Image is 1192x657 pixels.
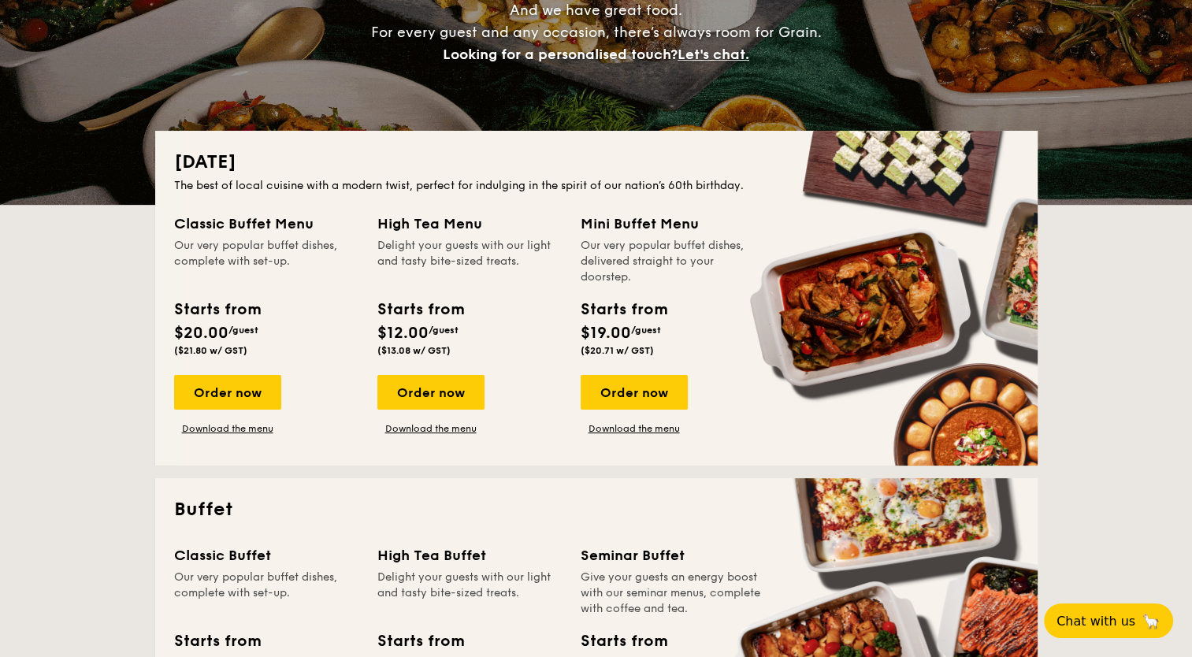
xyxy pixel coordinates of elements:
span: /guest [228,325,258,336]
div: Seminar Buffet [581,544,765,566]
span: ($13.08 w/ GST) [377,345,451,356]
span: ($21.80 w/ GST) [174,345,247,356]
div: Starts from [377,629,463,653]
span: 🦙 [1142,612,1160,630]
span: And we have great food. For every guest and any occasion, there’s always room for Grain. [371,2,822,63]
div: Mini Buffet Menu [581,213,765,235]
div: Starts from [174,298,260,321]
span: Let's chat. [678,46,749,63]
a: Download the menu [581,422,688,435]
div: Starts from [581,298,667,321]
div: Order now [174,375,281,410]
span: $12.00 [377,324,429,343]
div: Order now [581,375,688,410]
h2: Buffet [174,497,1019,522]
div: Order now [377,375,485,410]
a: Download the menu [377,422,485,435]
div: Delight your guests with our light and tasty bite-sized treats. [377,238,562,285]
div: Classic Buffet [174,544,358,566]
h2: [DATE] [174,150,1019,175]
div: Starts from [581,629,667,653]
div: Our very popular buffet dishes, complete with set-up. [174,570,358,617]
span: Looking for a personalised touch? [443,46,678,63]
button: Chat with us🦙 [1044,603,1173,638]
span: ($20.71 w/ GST) [581,345,654,356]
span: /guest [631,325,661,336]
div: Our very popular buffet dishes, delivered straight to your doorstep. [581,238,765,285]
span: Chat with us [1056,614,1135,629]
span: $20.00 [174,324,228,343]
div: Starts from [174,629,260,653]
a: Download the menu [174,422,281,435]
div: Give your guests an energy boost with our seminar menus, complete with coffee and tea. [581,570,765,617]
div: Delight your guests with our light and tasty bite-sized treats. [377,570,562,617]
div: Classic Buffet Menu [174,213,358,235]
div: High Tea Menu [377,213,562,235]
span: /guest [429,325,459,336]
div: High Tea Buffet [377,544,562,566]
div: The best of local cuisine with a modern twist, perfect for indulging in the spirit of our nation’... [174,178,1019,194]
div: Starts from [377,298,463,321]
div: Our very popular buffet dishes, complete with set-up. [174,238,358,285]
span: $19.00 [581,324,631,343]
